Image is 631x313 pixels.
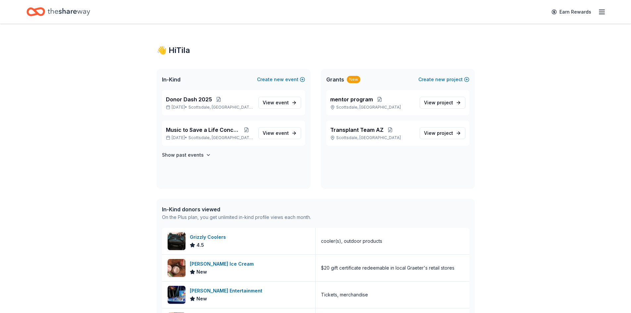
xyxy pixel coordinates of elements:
div: $20 gift certificate redeemable in local Graeter's retail stores [321,264,454,272]
span: event [276,100,289,105]
span: In-Kind [162,76,181,83]
span: Music to Save a Life Concert [166,126,240,134]
span: Grants [326,76,344,83]
p: Scottsdale, [GEOGRAPHIC_DATA] [330,135,414,140]
span: project [437,130,453,136]
img: Image for Feld Entertainment [168,286,185,304]
span: project [437,100,453,105]
a: View project [420,97,465,109]
span: Scottsdale, [GEOGRAPHIC_DATA] [188,135,253,140]
span: new [274,76,284,83]
span: 4.5 [196,241,204,249]
span: View [424,99,453,107]
p: [DATE] • [166,135,253,140]
button: Show past events [162,151,211,159]
h4: Show past events [162,151,204,159]
span: Transplant Team AZ [330,126,384,134]
div: Tickets, merchandise [321,291,368,299]
a: View project [420,127,465,139]
span: New [196,268,207,276]
div: New [347,76,360,83]
span: View [424,129,453,137]
span: Scottsdale, [GEOGRAPHIC_DATA] [188,105,253,110]
span: Donor Dash 2025 [166,95,212,103]
div: Grizzly Coolers [190,233,229,241]
div: 👋 Hi Tila [157,45,475,56]
span: mentor program [330,95,373,103]
span: event [276,130,289,136]
img: Image for Grizzly Coolers [168,232,185,250]
a: Home [26,4,90,20]
span: View [263,99,289,107]
a: Earn Rewards [548,6,595,18]
div: [PERSON_NAME] Entertainment [190,287,265,295]
p: [DATE] • [166,105,253,110]
span: View [263,129,289,137]
p: Scottsdale, [GEOGRAPHIC_DATA] [330,105,414,110]
a: View event [258,127,301,139]
div: cooler(s), outdoor products [321,237,382,245]
span: New [196,295,207,303]
div: In-Kind donors viewed [162,205,311,213]
div: [PERSON_NAME] Ice Cream [190,260,256,268]
img: Image for Graeter's Ice Cream [168,259,185,277]
button: Createnewproject [418,76,469,83]
div: On the Plus plan, you get unlimited in-kind profile views each month. [162,213,311,221]
a: View event [258,97,301,109]
span: new [435,76,445,83]
button: Createnewevent [257,76,305,83]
